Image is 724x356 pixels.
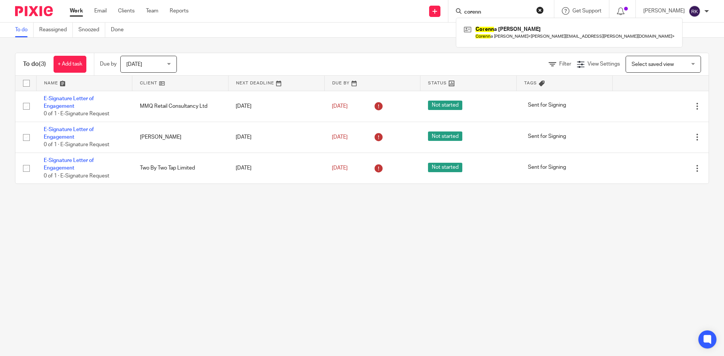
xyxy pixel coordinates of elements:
span: [DATE] [332,104,348,109]
td: MMQ Retail Consultancy Ltd [132,91,229,122]
span: Get Support [572,8,601,14]
a: Clients [118,7,135,15]
span: [DATE] [332,165,348,171]
span: 0 of 1 · E-Signature Request [44,142,109,148]
a: Work [70,7,83,15]
a: To do [15,23,34,37]
a: Team [146,7,158,15]
td: Two By Two Tap Limited [132,153,229,183]
td: [DATE] [228,153,324,183]
a: E-Signature Letter of Engagement [44,158,94,171]
a: Email [94,7,107,15]
td: [DATE] [228,122,324,153]
input: Search [463,9,531,16]
span: 0 of 1 · E-Signature Request [44,111,109,116]
p: [PERSON_NAME] [643,7,685,15]
span: Tags [524,81,537,85]
a: Done [111,23,129,37]
p: Due by [100,60,117,68]
span: Select saved view [632,62,674,67]
button: Clear [536,6,544,14]
span: View Settings [587,61,620,67]
span: Filter [559,61,571,67]
span: Sent for Signing [524,131,570,141]
span: Sent for Signing [524,101,570,110]
a: E-Signature Letter of Engagement [44,96,94,109]
h1: To do [23,60,46,68]
img: Pixie [15,6,53,16]
span: Not started [428,163,462,172]
span: [DATE] [332,134,348,140]
a: E-Signature Letter of Engagement [44,127,94,140]
span: (3) [39,61,46,67]
a: Snoozed [78,23,105,37]
a: Reassigned [39,23,73,37]
span: Not started [428,131,462,141]
span: 0 of 1 · E-Signature Request [44,173,109,179]
span: Not started [428,101,462,110]
td: [DATE] [228,91,324,122]
img: svg%3E [689,5,701,17]
a: + Add task [54,56,86,73]
td: [PERSON_NAME] [132,122,229,153]
span: Sent for Signing [524,163,570,172]
a: Reports [170,7,189,15]
span: [DATE] [126,62,142,67]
